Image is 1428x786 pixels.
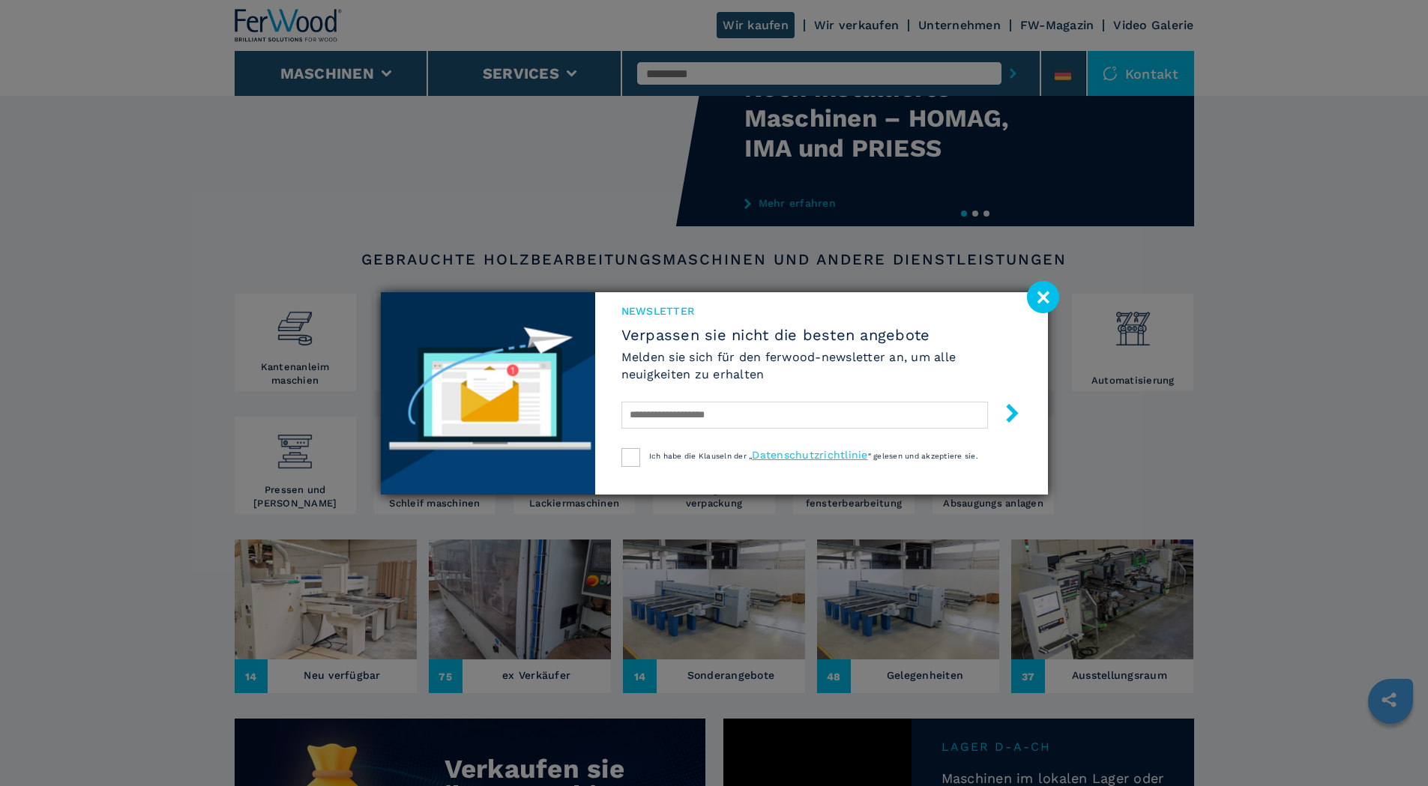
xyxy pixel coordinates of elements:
span: Newsletter [621,303,1022,318]
button: submit-button [988,398,1022,433]
img: Newsletter image [381,292,595,495]
span: Ich habe die Klauseln der „ [649,452,753,460]
a: Datenschutzrichtlinie [752,449,867,461]
span: Verpassen sie nicht die besten angebote [621,326,1022,344]
span: “ gelesen und akzeptiere sie. [868,452,978,460]
h6: Melden sie sich für den ferwood-newsletter an, um alle neuigkeiten zu erhalten [621,348,1022,383]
